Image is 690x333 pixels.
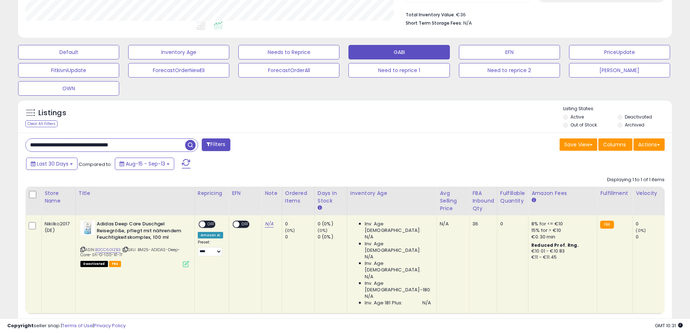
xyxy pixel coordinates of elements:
[265,190,279,197] div: Note
[531,197,536,204] small: Amazon Fees.
[350,190,434,197] div: Inventory Age
[285,234,314,240] div: 0
[79,161,112,168] span: Compared to:
[37,160,68,167] span: Last 30 Days
[285,228,295,233] small: (0%)
[636,228,646,233] small: (0%)
[365,274,373,280] span: N/A
[531,227,591,234] div: 15% for > €10
[365,260,431,273] span: Inv. Age [DEMOGRAPHIC_DATA]:
[406,10,659,18] li: €36
[126,160,165,167] span: Aug-15 - Sep-13
[531,190,594,197] div: Amazon Fees
[198,240,223,256] div: Preset:
[365,300,403,306] span: Inv. Age 181 Plus:
[79,190,192,197] div: Title
[7,322,34,329] strong: Copyright
[318,190,344,205] div: Days In Stock
[265,220,273,228] a: N/A
[570,114,584,120] label: Active
[109,261,121,267] span: FBA
[45,190,72,205] div: Store Name
[348,63,449,78] button: Need to reprice 1
[95,247,121,253] a: B0CC6G1ZB3
[459,45,560,59] button: EFN
[636,234,665,240] div: 0
[62,322,93,329] a: Terms of Use
[600,221,614,229] small: FBA
[531,242,579,248] b: Reduced Prof. Rng.
[80,221,189,266] div: ASIN:
[422,300,431,306] span: N/A
[285,221,314,227] div: 0
[500,190,525,205] div: Fulfillable Quantity
[607,176,665,183] div: Displaying 1 to 1 of 1 items
[318,228,328,233] small: (0%)
[655,322,683,329] span: 2025-10-14 10:31 GMT
[97,221,185,243] b: Adidas Deep Care Duschgel Reisegröße, pflegt mit nährendem Feuchtigkeitskomplex, 100 ml
[365,254,373,260] span: N/A
[569,45,670,59] button: PriceUpdate
[531,221,591,227] div: 8% for <= €10
[625,122,644,128] label: Archived
[440,190,466,212] div: Avg Selling Price
[348,45,449,59] button: GABI
[603,141,626,148] span: Columns
[18,81,119,96] button: OWN
[318,221,347,227] div: 0 (0%)
[80,247,180,258] span: | SKU: BM25-ADIDAS-Deep-Care-Sh-G-100-X1-IT
[26,158,78,170] button: Last 30 Days
[636,190,662,197] div: Velocity
[318,205,322,211] small: Days In Stock.
[569,63,670,78] button: [PERSON_NAME]
[80,261,108,267] span: All listings that are unavailable for purchase on Amazon for any reason other than out-of-stock
[202,138,230,151] button: Filters
[238,63,339,78] button: ForecastOrderAll
[636,221,665,227] div: 0
[563,105,672,112] p: Listing States:
[38,108,66,118] h5: Listings
[365,293,373,300] span: N/A
[232,190,259,197] div: EFN
[472,190,494,212] div: FBA inbound Qty
[560,138,597,151] button: Save View
[94,322,126,329] a: Privacy Policy
[365,221,431,234] span: Inv. Age [DEMOGRAPHIC_DATA]:
[7,322,126,329] div: seller snap | |
[198,190,226,197] div: Repricing
[128,45,229,59] button: Inventory Age
[598,138,632,151] button: Columns
[531,248,591,254] div: €10.01 - €10.83
[25,120,58,127] div: Clear All Filters
[531,254,591,261] div: €11 - €11.45
[406,12,455,18] b: Total Inventory Value:
[18,45,119,59] button: Default
[239,221,251,228] span: OFF
[318,234,347,240] div: 0 (0%)
[600,190,630,197] div: Fulfillment
[365,241,431,254] span: Inv. Age [DEMOGRAPHIC_DATA]:
[633,138,665,151] button: Actions
[18,63,119,78] button: FitkivniUpdate
[500,221,523,227] div: 0
[45,221,70,234] div: Nikilko2017 (DE)
[285,190,311,205] div: Ordered Items
[459,63,560,78] button: Need to reprice 2
[198,232,223,238] div: Amazon AI
[463,20,472,26] span: N/A
[406,20,462,26] b: Short Term Storage Fees:
[205,221,217,228] span: OFF
[570,122,597,128] label: Out of Stock
[440,221,464,227] div: N/A
[472,221,492,227] div: 36
[365,280,431,293] span: Inv. Age [DEMOGRAPHIC_DATA]-180:
[128,63,229,78] button: ForecastOrderNewEli
[80,221,95,235] img: 41rmYUaGTRL._SL40_.jpg
[238,45,339,59] button: Needs to Reprice
[115,158,174,170] button: Aug-15 - Sep-13
[365,234,373,240] span: N/A
[625,114,652,120] label: Deactivated
[531,234,591,240] div: €0.30 min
